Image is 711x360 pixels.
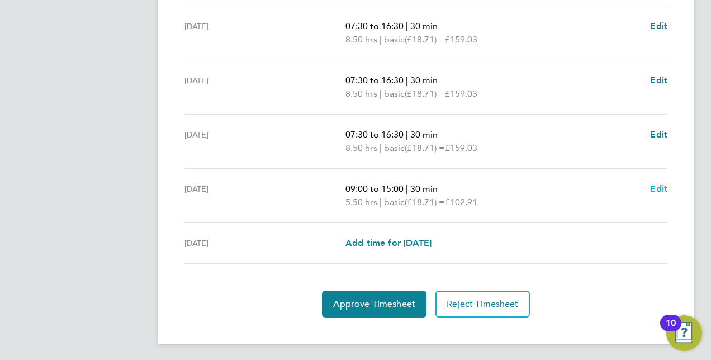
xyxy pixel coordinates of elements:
[405,34,445,45] span: (£18.71) =
[184,128,345,155] div: [DATE]
[380,88,382,99] span: |
[406,129,408,140] span: |
[345,197,377,207] span: 5.50 hrs
[405,88,445,99] span: (£18.71) =
[410,75,438,86] span: 30 min
[445,143,477,153] span: £159.03
[650,75,667,86] span: Edit
[650,182,667,196] a: Edit
[406,21,408,31] span: |
[345,129,404,140] span: 07:30 to 16:30
[345,21,404,31] span: 07:30 to 16:30
[405,143,445,153] span: (£18.71) =
[650,183,667,194] span: Edit
[384,87,405,101] span: basic
[410,129,438,140] span: 30 min
[184,74,345,101] div: [DATE]
[405,197,445,207] span: (£18.71) =
[184,182,345,209] div: [DATE]
[345,75,404,86] span: 07:30 to 16:30
[345,236,432,250] a: Add time for [DATE]
[345,34,377,45] span: 8.50 hrs
[380,197,382,207] span: |
[435,291,530,318] button: Reject Timesheet
[406,183,408,194] span: |
[322,291,426,318] button: Approve Timesheet
[184,20,345,46] div: [DATE]
[650,74,667,87] a: Edit
[345,143,377,153] span: 8.50 hrs
[666,323,676,338] div: 10
[345,88,377,99] span: 8.50 hrs
[445,34,477,45] span: £159.03
[384,33,405,46] span: basic
[666,315,702,351] button: Open Resource Center, 10 new notifications
[333,299,415,310] span: Approve Timesheet
[650,128,667,141] a: Edit
[345,238,432,248] span: Add time for [DATE]
[384,141,405,155] span: basic
[650,129,667,140] span: Edit
[410,21,438,31] span: 30 min
[380,143,382,153] span: |
[410,183,438,194] span: 30 min
[445,197,477,207] span: £102.91
[406,75,408,86] span: |
[345,183,404,194] span: 09:00 to 15:00
[380,34,382,45] span: |
[650,20,667,33] a: Edit
[445,88,477,99] span: £159.03
[447,299,519,310] span: Reject Timesheet
[384,196,405,209] span: basic
[184,236,345,250] div: [DATE]
[650,21,667,31] span: Edit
